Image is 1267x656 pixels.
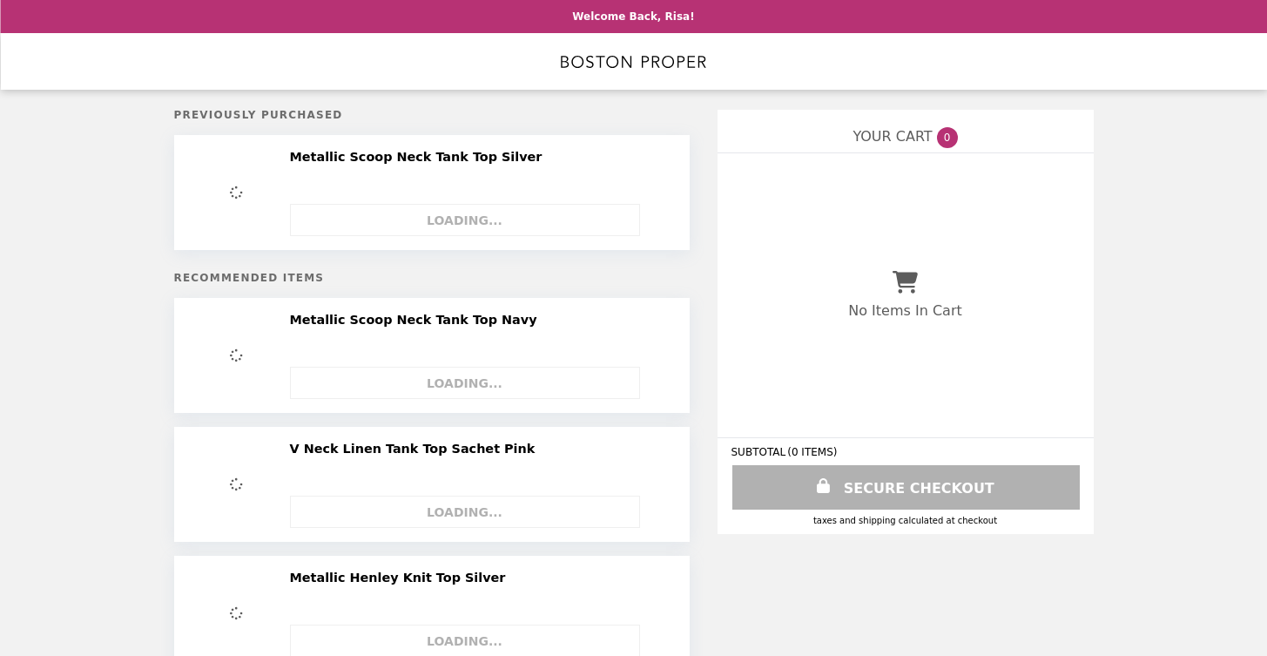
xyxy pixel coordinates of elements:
[853,128,932,145] span: YOUR CART
[572,10,694,23] p: Welcome Back, Risa!
[174,272,690,284] h5: Recommended Items
[174,109,690,121] h5: Previously Purchased
[787,446,837,458] span: ( 0 ITEMS )
[290,441,543,456] h2: V Neck Linen Tank Top Sachet Pink
[290,570,513,585] h2: Metallic Henley Knit Top Silver
[937,127,958,148] span: 0
[561,44,707,79] img: Brand Logo
[290,149,549,165] h2: Metallic Scoop Neck Tank Top Silver
[290,312,544,328] h2: Metallic Scoop Neck Tank Top Navy
[848,302,961,319] p: No Items In Cart
[731,516,1080,525] div: Taxes and Shipping calculated at checkout
[731,446,788,458] span: SUBTOTAL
